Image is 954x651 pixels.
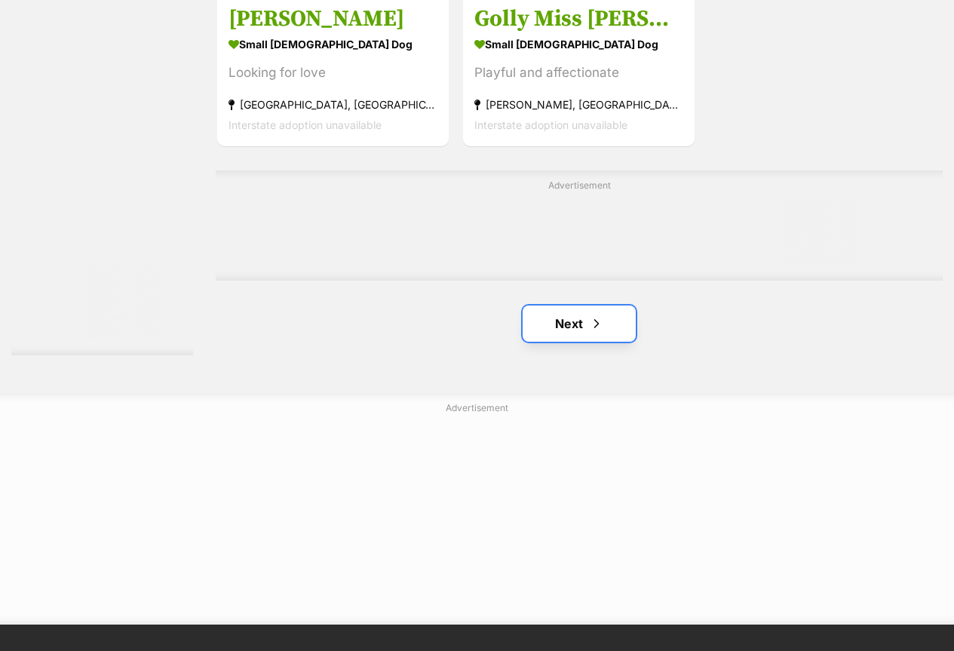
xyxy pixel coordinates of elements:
h3: [PERSON_NAME] [229,5,437,33]
div: Advertisement [216,170,943,281]
a: Next page [523,306,636,342]
nav: Pagination [216,306,943,342]
iframe: Advertisement [305,198,854,266]
strong: small [DEMOGRAPHIC_DATA] Dog [474,33,683,55]
div: Playful and affectionate [474,63,683,83]
strong: [GEOGRAPHIC_DATA], [GEOGRAPHIC_DATA] [229,94,437,115]
span: Interstate adoption unavailable [474,118,627,131]
iframe: Advertisement [112,421,843,610]
h3: Golly Miss [PERSON_NAME] [474,5,683,33]
strong: [PERSON_NAME], [GEOGRAPHIC_DATA] [474,94,683,115]
div: Looking for love [229,63,437,83]
span: Interstate adoption unavailable [229,118,382,131]
strong: small [DEMOGRAPHIC_DATA] Dog [229,33,437,55]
